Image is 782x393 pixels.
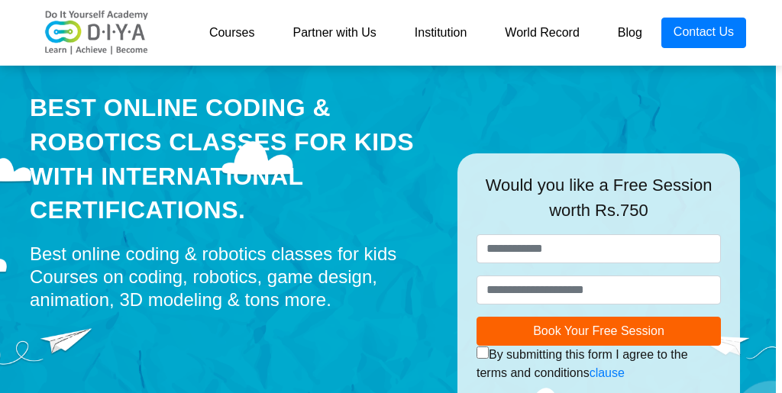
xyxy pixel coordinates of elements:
[36,10,158,56] img: logo-v2.png
[396,18,486,48] a: Institution
[190,18,274,48] a: Courses
[590,366,625,379] a: clause
[273,18,395,48] a: Partner with Us
[599,18,661,48] a: Blog
[477,346,721,382] div: By submitting this form I agree to the terms and conditions
[477,317,721,346] button: Book Your Free Session
[533,324,664,337] span: Book Your Free Session
[30,243,435,311] div: Best online coding & robotics classes for kids Courses on coding, robotics, game design, animatio...
[477,172,721,234] div: Would you like a Free Session worth Rs.750
[30,91,435,227] div: Best Online Coding & Robotics Classes for kids with International Certifications.
[486,18,599,48] a: World Record
[661,18,746,48] a: Contact Us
